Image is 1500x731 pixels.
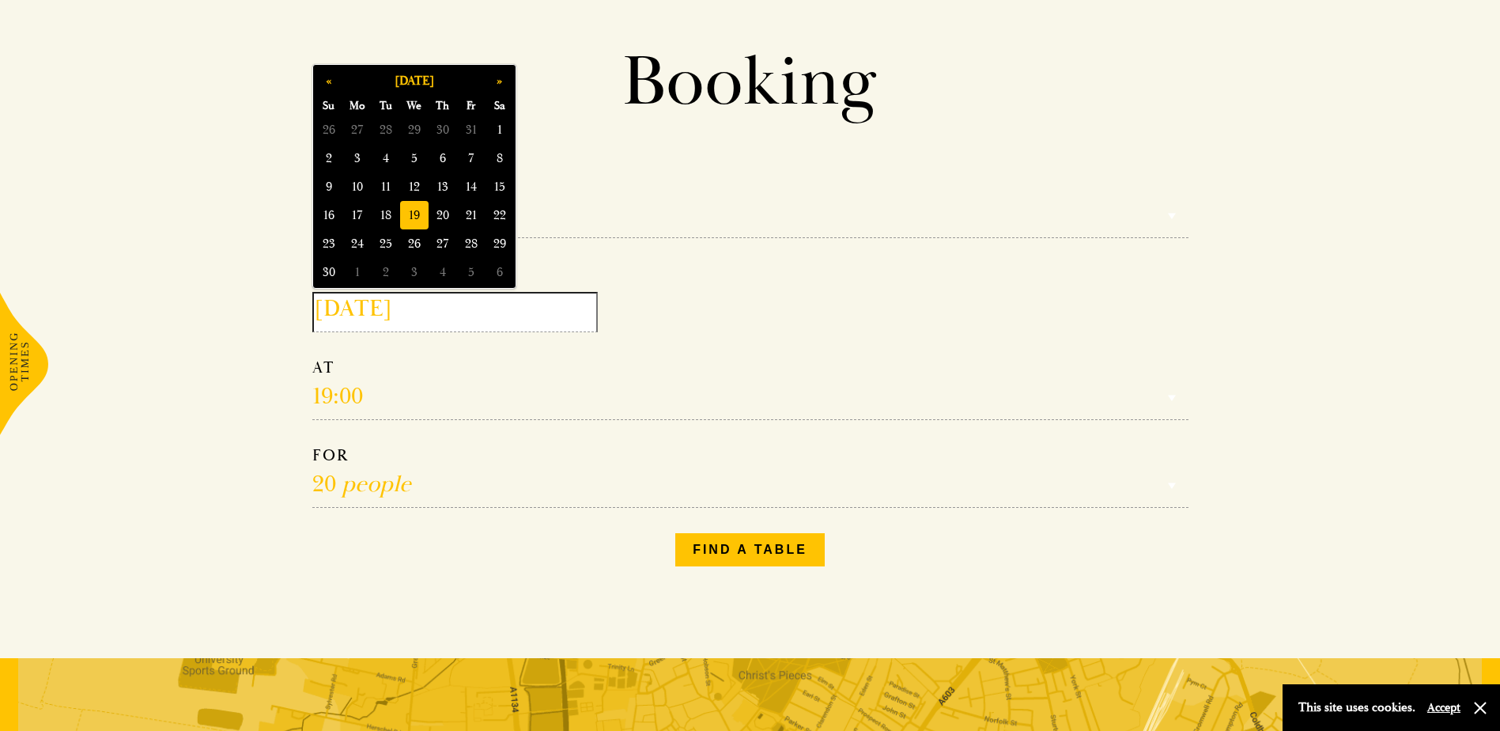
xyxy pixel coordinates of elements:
[486,97,514,116] span: Sa
[400,97,429,116] span: We
[343,229,372,258] span: 24
[457,116,486,144] span: 31
[457,97,486,116] span: Fr
[400,258,429,286] span: 3
[372,144,400,172] span: 4
[315,144,343,172] span: 2
[1472,700,1488,716] button: Close and accept
[372,258,400,286] span: 2
[457,229,486,258] span: 28
[315,66,343,95] button: «
[429,229,457,258] span: 27
[429,97,457,116] span: Th
[400,172,429,201] span: 12
[457,144,486,172] span: 7
[315,201,343,229] span: 16
[315,172,343,201] span: 9
[343,116,372,144] span: 27
[675,533,825,566] button: Find a table
[457,258,486,286] span: 5
[486,116,514,144] span: 1
[343,66,486,95] button: [DATE]
[429,172,457,201] span: 13
[486,66,514,95] button: »
[457,172,486,201] span: 14
[1427,700,1460,715] button: Accept
[372,229,400,258] span: 25
[315,116,343,144] span: 26
[400,116,429,144] span: 29
[400,201,429,229] span: 19
[315,258,343,286] span: 30
[400,229,429,258] span: 26
[1298,696,1415,719] p: This site uses cookies.
[343,144,372,172] span: 3
[486,144,514,172] span: 8
[343,201,372,229] span: 17
[315,229,343,258] span: 23
[343,97,372,116] span: Mo
[315,97,343,116] span: Su
[372,172,400,201] span: 11
[486,201,514,229] span: 22
[486,258,514,286] span: 6
[372,201,400,229] span: 18
[486,172,514,201] span: 15
[400,144,429,172] span: 5
[300,40,1201,125] h1: Booking
[343,172,372,201] span: 10
[372,116,400,144] span: 28
[429,144,457,172] span: 6
[486,229,514,258] span: 29
[457,201,486,229] span: 21
[429,201,457,229] span: 20
[343,258,372,286] span: 1
[429,258,457,286] span: 4
[429,116,457,144] span: 30
[372,97,400,116] span: Tu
